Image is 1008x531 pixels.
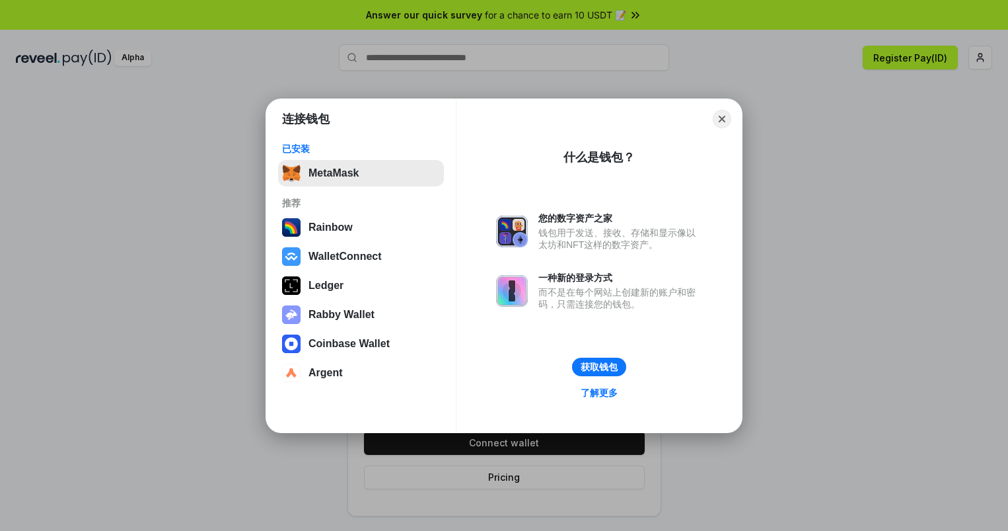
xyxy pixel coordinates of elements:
div: 了解更多 [581,387,618,399]
img: svg+xml,%3Csvg%20xmlns%3D%22http%3A%2F%2Fwww.w3.org%2F2000%2Fsvg%22%20fill%3D%22none%22%20viewBox... [496,216,528,247]
img: svg+xml,%3Csvg%20xmlns%3D%22http%3A%2F%2Fwww.w3.org%2F2000%2Fsvg%22%20width%3D%2228%22%20height%3... [282,276,301,295]
button: Close [713,110,731,128]
button: 获取钱包 [572,358,626,376]
img: svg+xml,%3Csvg%20xmlns%3D%22http%3A%2F%2Fwww.w3.org%2F2000%2Fsvg%22%20fill%3D%22none%22%20viewBox... [282,306,301,324]
div: Coinbase Wallet [308,338,390,350]
a: 了解更多 [573,384,626,401]
div: MetaMask [308,167,359,179]
img: svg+xml,%3Csvg%20width%3D%2228%22%20height%3D%2228%22%20viewBox%3D%220%200%2028%2028%22%20fill%3D... [282,247,301,266]
button: WalletConnect [278,243,444,270]
button: Rainbow [278,214,444,241]
div: 您的数字资产之家 [538,212,702,224]
img: svg+xml,%3Csvg%20fill%3D%22none%22%20height%3D%2233%22%20viewBox%3D%220%200%2035%2033%22%20width%... [282,164,301,183]
button: Rabby Wallet [278,302,444,328]
div: 一种新的登录方式 [538,272,702,284]
button: Argent [278,360,444,386]
div: 钱包用于发送、接收、存储和显示像以太坊和NFT这样的数字资产。 [538,227,702,251]
img: svg+xml,%3Csvg%20width%3D%2228%22%20height%3D%2228%22%20viewBox%3D%220%200%2028%2028%22%20fill%3D... [282,364,301,382]
img: svg+xml,%3Csvg%20width%3D%22120%22%20height%3D%22120%22%20viewBox%3D%220%200%20120%20120%22%20fil... [282,218,301,237]
div: 什么是钱包？ [563,149,635,165]
button: Coinbase Wallet [278,331,444,357]
div: Rainbow [308,222,353,233]
div: Rabby Wallet [308,309,375,321]
div: Argent [308,367,343,379]
h1: 连接钱包 [282,111,330,127]
div: 推荐 [282,197,440,209]
div: 已安装 [282,143,440,155]
button: Ledger [278,272,444,299]
div: 而不是在每个网站上创建新的账户和密码，只需连接您的钱包。 [538,286,702,310]
img: svg+xml,%3Csvg%20xmlns%3D%22http%3A%2F%2Fwww.w3.org%2F2000%2Fsvg%22%20fill%3D%22none%22%20viewBox... [496,275,528,307]
button: MetaMask [278,160,444,186]
div: 获取钱包 [581,361,618,373]
img: svg+xml,%3Csvg%20width%3D%2228%22%20height%3D%2228%22%20viewBox%3D%220%200%2028%2028%22%20fill%3D... [282,335,301,353]
div: WalletConnect [308,251,382,263]
div: Ledger [308,280,343,292]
